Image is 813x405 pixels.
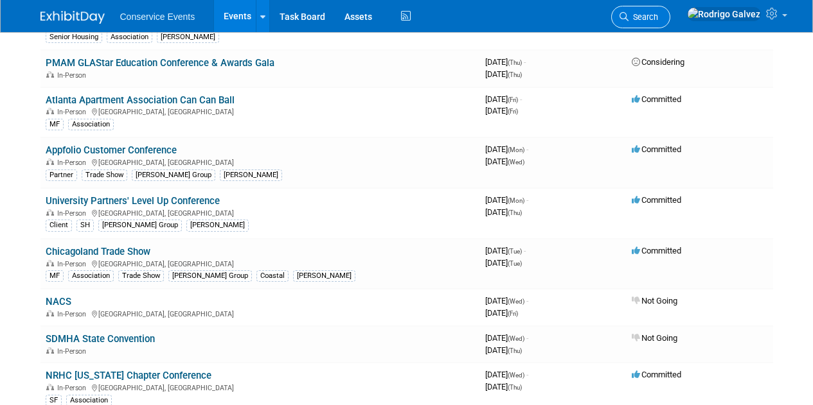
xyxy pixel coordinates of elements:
div: MF [46,270,64,282]
span: (Tue) [508,248,522,255]
span: [DATE] [485,258,522,268]
span: Committed [632,94,681,104]
div: Trade Show [118,270,164,282]
div: [PERSON_NAME] Group [168,270,252,282]
span: In-Person [57,260,90,268]
div: [PERSON_NAME] Group [132,169,215,181]
span: [DATE] [485,382,522,392]
div: SH [76,220,94,231]
span: [DATE] [485,157,524,166]
div: [PERSON_NAME] [293,270,355,282]
div: Client [46,220,72,231]
a: SDMHA State Convention [46,333,155,345]
span: - [526,370,528,379]
span: (Thu) [508,209,522,216]
span: (Wed) [508,159,524,166]
span: In-Person [57,108,90,116]
span: (Thu) [508,384,522,391]
span: [DATE] [485,94,522,104]
img: In-Person Event [46,384,54,390]
span: [DATE] [485,69,522,79]
img: In-Person Event [46,108,54,114]
span: - [526,296,528,306]
span: [DATE] [485,246,526,255]
span: - [520,94,522,104]
div: Partner [46,169,77,181]
span: [DATE] [485,370,528,379]
img: In-Person Event [46,310,54,316]
span: (Fri) [508,108,518,115]
span: (Fri) [508,96,518,103]
span: - [526,195,528,205]
span: Not Going [632,333,677,343]
a: NRHC [US_STATE] Chapter Conference [46,370,211,381]
span: (Fri) [508,310,518,317]
span: - [526,144,528,154]
div: [PERSON_NAME] Group [98,220,182,231]
span: (Mon) [508,197,524,204]
span: (Wed) [508,335,524,342]
a: Chicagoland Trade Show [46,246,150,257]
span: In-Person [57,71,90,80]
span: [DATE] [485,296,528,306]
a: University Partners' Level Up Conference [46,195,220,207]
div: [GEOGRAPHIC_DATA], [GEOGRAPHIC_DATA] [46,258,475,268]
div: MF [46,119,64,130]
div: [GEOGRAPHIC_DATA], [GEOGRAPHIC_DATA] [46,308,475,318]
div: [GEOGRAPHIC_DATA], [GEOGRAPHIC_DATA] [46,207,475,218]
a: Search [611,6,670,28]
img: In-Person Event [46,347,54,354]
img: ExhibitDay [40,11,105,24]
span: [DATE] [485,106,518,116]
div: [PERSON_NAME] [157,31,219,43]
span: In-Person [57,384,90,392]
a: Atlanta Apartment Association Can Can Ball [46,94,235,106]
span: Committed [632,370,681,379]
span: [DATE] [485,308,518,318]
img: In-Person Event [46,209,54,216]
span: [DATE] [485,207,522,217]
span: Committed [632,195,681,205]
img: In-Person Event [46,159,54,165]
div: Coastal [256,270,289,282]
span: (Wed) [508,298,524,305]
span: In-Person [57,347,90,356]
span: - [524,57,526,67]
img: In-Person Event [46,71,54,78]
div: [GEOGRAPHIC_DATA], [GEOGRAPHIC_DATA] [46,157,475,167]
span: (Mon) [508,146,524,153]
span: [DATE] [485,57,526,67]
span: Conservice Events [120,12,195,22]
span: - [524,246,526,255]
span: [DATE] [485,333,528,343]
span: - [526,333,528,343]
a: Appfolio Customer Conference [46,144,177,156]
a: NACS [46,296,71,307]
span: (Thu) [508,59,522,66]
img: Rodrigo Galvez [687,7,761,21]
div: Association [68,270,114,282]
span: Committed [632,144,681,154]
span: In-Person [57,159,90,167]
span: (Thu) [508,71,522,78]
span: (Wed) [508,372,524,379]
a: PMAM GLAStar Education Conference & Awards Gala [46,57,274,69]
span: [DATE] [485,345,522,355]
div: [GEOGRAPHIC_DATA], [GEOGRAPHIC_DATA] [46,106,475,116]
div: Senior Housing [46,31,102,43]
img: In-Person Event [46,260,54,266]
span: [DATE] [485,195,528,205]
span: In-Person [57,209,90,218]
span: (Thu) [508,347,522,354]
div: Association [107,31,152,43]
span: Committed [632,246,681,255]
div: Trade Show [82,169,127,181]
div: Association [68,119,114,130]
div: [PERSON_NAME] [186,220,249,231]
span: Not Going [632,296,677,306]
span: (Tue) [508,260,522,267]
div: [GEOGRAPHIC_DATA], [GEOGRAPHIC_DATA] [46,382,475,392]
span: [DATE] [485,144,528,154]
div: [PERSON_NAME] [220,169,282,181]
span: Search [629,12,658,22]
